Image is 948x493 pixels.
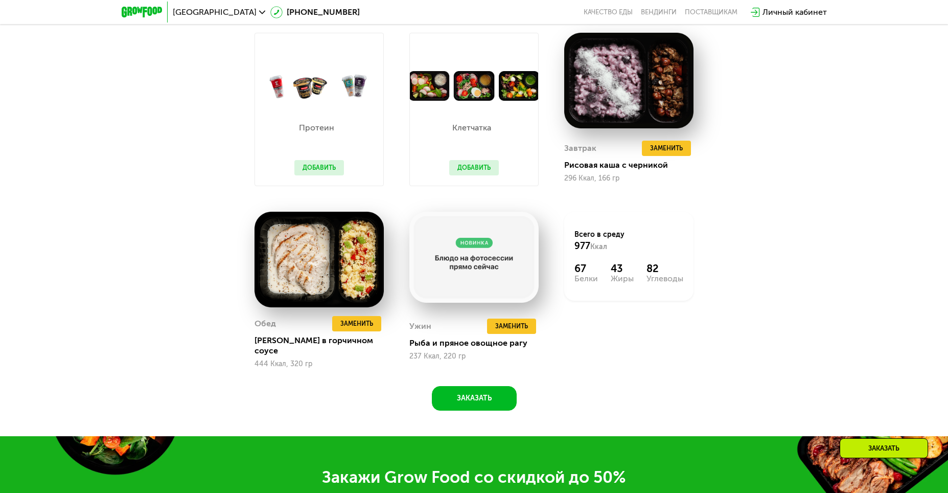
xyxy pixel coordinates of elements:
[255,335,392,356] div: [PERSON_NAME] в горчичном соусе
[611,275,634,283] div: Жиры
[574,275,598,283] div: Белки
[432,386,517,411] button: Заказать
[340,319,373,329] span: Заменить
[574,240,590,252] span: 977
[584,8,633,16] a: Качество еды
[574,262,598,275] div: 67
[294,160,344,175] button: Добавить
[762,6,827,18] div: Личный кабинет
[449,124,494,132] p: Клетчатка
[564,160,702,170] div: Рисовая каша с черникой
[495,321,528,331] span: Заменить
[611,262,634,275] div: 43
[255,316,276,331] div: Обед
[564,141,596,156] div: Завтрак
[590,242,607,251] span: Ккал
[574,230,683,252] div: Всего в среду
[642,141,691,156] button: Заменить
[294,124,339,132] p: Протеин
[332,316,381,331] button: Заменить
[840,438,928,458] div: Заказать
[449,160,499,175] button: Добавить
[409,352,539,361] div: 237 Ккал, 220 гр
[487,319,536,334] button: Заменить
[685,8,737,16] div: поставщикам
[564,174,693,183] div: 296 Ккал, 166 гр
[641,8,677,16] a: Вендинги
[270,6,360,18] a: [PHONE_NUMBER]
[409,319,431,334] div: Ужин
[650,143,683,153] span: Заменить
[646,275,683,283] div: Углеводы
[255,360,384,368] div: 444 Ккал, 320 гр
[409,338,547,348] div: Рыба и пряное овощное рагу
[173,8,257,16] span: [GEOGRAPHIC_DATA]
[646,262,683,275] div: 82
